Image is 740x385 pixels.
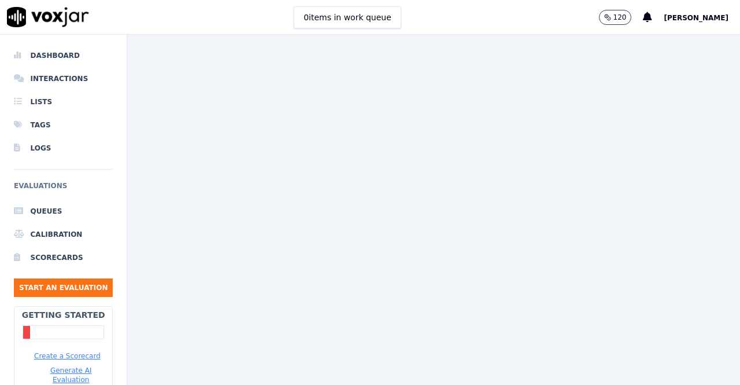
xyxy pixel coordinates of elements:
p: 120 [613,13,627,22]
button: [PERSON_NAME] [664,10,740,24]
a: Dashboard [14,44,113,67]
a: Calibration [14,223,113,246]
span: [PERSON_NAME] [664,14,728,22]
a: Scorecards [14,246,113,269]
a: Lists [14,90,113,113]
h6: Evaluations [14,179,113,200]
button: 0items in work queue [294,6,401,28]
button: Start an Evaluation [14,278,113,297]
h2: Getting Started [22,309,105,321]
button: Generate AI Evaluation [34,366,108,384]
img: voxjar logo [7,7,89,27]
a: Queues [14,200,113,223]
a: Interactions [14,67,113,90]
button: 120 [599,10,643,25]
a: Tags [14,113,113,137]
a: Logs [14,137,113,160]
button: Create a Scorecard [34,351,101,361]
button: 120 [599,10,632,25]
